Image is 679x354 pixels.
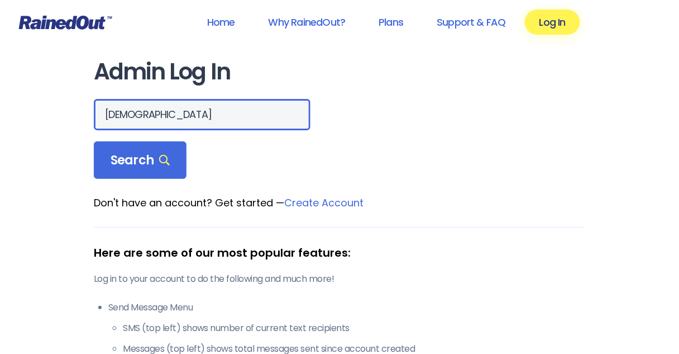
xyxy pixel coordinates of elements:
[364,10,418,35] a: Plans
[525,10,580,35] a: Log In
[123,322,585,335] li: SMS (top left) shows number of current text recipients
[254,10,360,35] a: Why RainedOut?
[422,10,520,35] a: Support & FAQ
[111,153,170,168] span: Search
[94,272,585,286] p: Log in to your account to do the following and much more!
[284,196,364,210] a: Create Account
[94,99,310,130] input: Search Orgs…
[94,244,585,261] div: Here are some of our most popular features:
[193,10,250,35] a: Home
[94,59,585,84] h1: Admin Log In
[94,141,187,180] div: Search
